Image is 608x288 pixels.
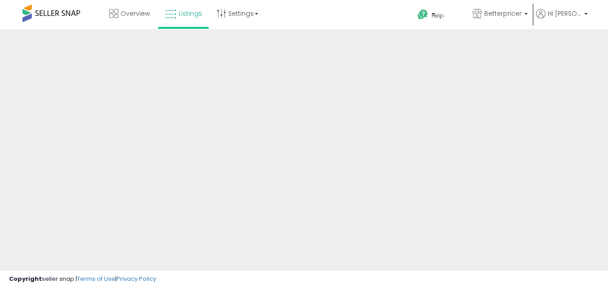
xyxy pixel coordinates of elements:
span: Betterpricer [484,9,522,18]
a: Help [410,2,464,29]
span: Overview [121,9,150,18]
div: seller snap | | [9,275,156,284]
i: Get Help [417,9,428,20]
a: Terms of Use [77,275,115,283]
span: Hi [PERSON_NAME] [548,9,581,18]
span: Listings [179,9,202,18]
strong: Copyright [9,275,42,283]
span: Help [432,12,444,19]
a: Privacy Policy [117,275,156,283]
a: Hi [PERSON_NAME] [536,9,588,29]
